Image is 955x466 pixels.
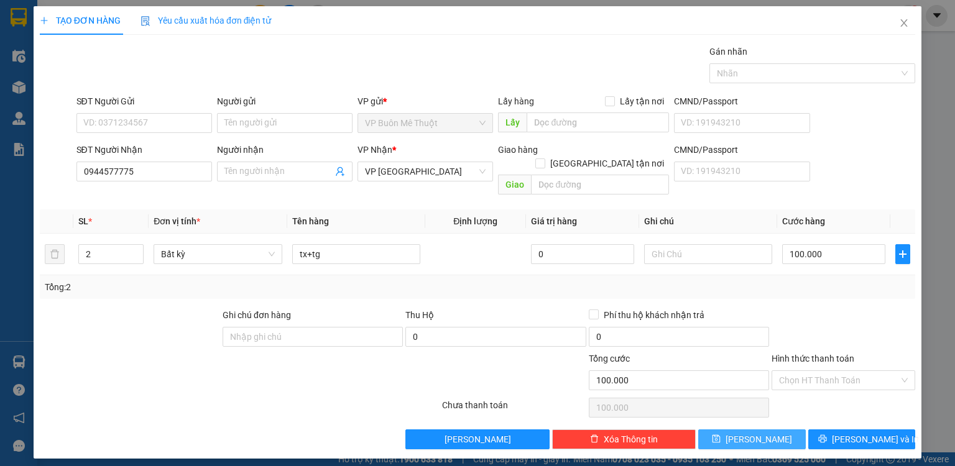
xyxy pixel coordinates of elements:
[40,16,48,25] span: plus
[358,94,493,108] div: VP gửi
[531,216,577,226] span: Giá trị hàng
[552,429,696,449] button: deleteXóa Thông tin
[531,244,634,264] input: 0
[405,429,549,449] button: [PERSON_NAME]
[141,16,272,25] span: Yêu cầu xuất hóa đơn điện tử
[45,280,369,294] div: Tổng: 2
[76,143,212,157] div: SĐT Người Nhận
[40,16,121,25] span: TẠO ĐƠN HÀNG
[453,216,497,226] span: Định lượng
[217,94,353,108] div: Người gửi
[895,244,910,264] button: plus
[292,216,329,226] span: Tên hàng
[45,244,65,264] button: delete
[365,114,486,132] span: VP Buôn Mê Thuột
[6,53,86,94] li: VP VP [GEOGRAPHIC_DATA]
[498,112,527,132] span: Lấy
[358,145,392,155] span: VP Nhận
[292,244,420,264] input: VD: Bàn, Ghế
[818,434,827,444] span: printer
[644,244,772,264] input: Ghi Chú
[78,216,88,226] span: SL
[161,245,274,263] span: Bất kỳ
[6,6,180,30] li: [PERSON_NAME]
[86,53,165,80] li: VP VP Buôn Mê Thuột
[589,354,630,363] span: Tổng cước
[674,143,810,157] div: CMND/Passport
[899,18,909,28] span: close
[782,216,825,226] span: Cước hàng
[76,94,212,108] div: SĐT Người Gửi
[498,175,531,194] span: Giao
[712,434,721,444] span: save
[726,432,792,446] span: [PERSON_NAME]
[709,47,747,57] label: Gán nhãn
[674,94,810,108] div: CMND/Passport
[590,434,599,444] span: delete
[217,143,353,157] div: Người nhận
[365,162,486,181] span: VP Sài Gòn
[698,429,806,449] button: save[PERSON_NAME]
[599,308,709,322] span: Phí thu hộ khách nhận trả
[335,167,345,176] span: user-add
[545,157,669,170] span: [GEOGRAPHIC_DATA] tận nơi
[615,94,669,108] span: Lấy tận nơi
[445,432,511,446] span: [PERSON_NAME]
[405,310,434,320] span: Thu Hộ
[498,145,538,155] span: Giao hàng
[498,96,534,106] span: Lấy hàng
[223,327,403,347] input: Ghi chú đơn hàng
[531,175,669,194] input: Dọc đường
[86,83,95,91] span: environment
[808,429,916,449] button: printer[PERSON_NAME] và In
[604,432,658,446] span: Xóa Thông tin
[527,112,669,132] input: Dọc đường
[223,310,291,320] label: Ghi chú đơn hàng
[141,16,150,26] img: icon
[772,354,854,363] label: Hình thức thanh toán
[441,398,587,420] div: Chưa thanh toán
[896,249,910,259] span: plus
[639,209,777,234] th: Ghi chú
[154,216,200,226] span: Đơn vị tính
[832,432,919,446] span: [PERSON_NAME] và In
[887,6,921,41] button: Close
